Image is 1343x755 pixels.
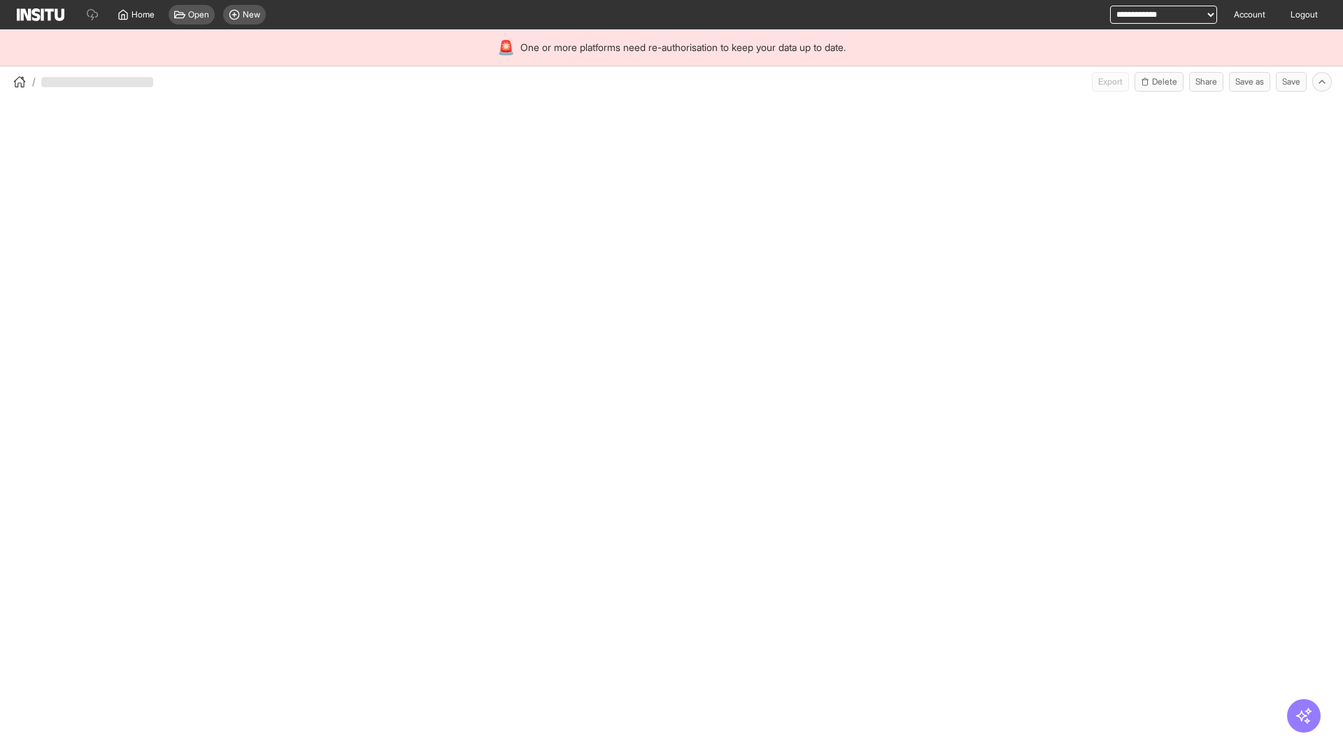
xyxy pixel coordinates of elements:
[1135,72,1184,92] button: Delete
[1092,72,1129,92] span: Can currently only export from Insights reports.
[243,9,260,20] span: New
[497,38,515,57] div: 🚨
[11,73,36,90] button: /
[1092,72,1129,92] button: Export
[1229,72,1270,92] button: Save as
[32,75,36,89] span: /
[132,9,155,20] span: Home
[188,9,209,20] span: Open
[1189,72,1223,92] button: Share
[17,8,64,21] img: Logo
[1276,72,1307,92] button: Save
[520,41,846,55] span: One or more platforms need re-authorisation to keep your data up to date.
